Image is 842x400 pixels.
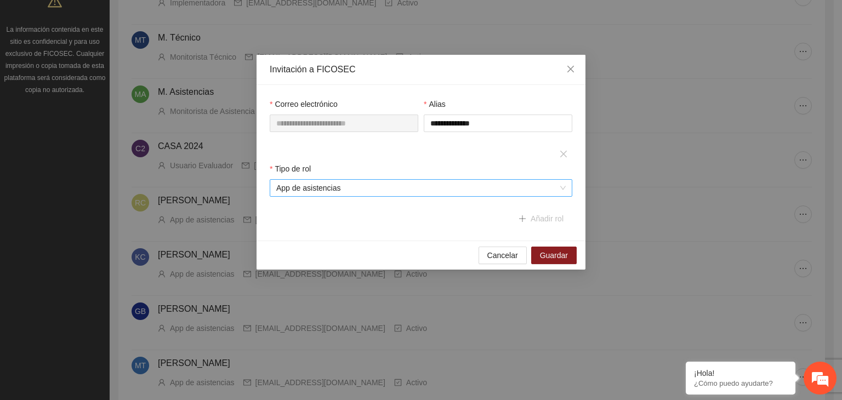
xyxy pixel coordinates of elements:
[270,163,311,175] label: Tipo de rol
[555,145,572,163] button: close
[270,115,418,132] input: Correo electrónico
[510,210,572,227] button: plusAñadir rol
[5,276,209,315] textarea: Escriba su mensaje y pulse “Intro”
[424,98,446,110] label: Alias
[64,135,151,245] span: Estamos en línea.
[487,249,518,261] span: Cancelar
[57,56,184,70] div: Chatee con nosotros ahora
[694,369,787,378] div: ¡Hola!
[556,55,585,84] button: Close
[276,180,566,196] span: App de asistencias
[479,247,527,264] button: Cancelar
[180,5,206,32] div: Minimizar ventana de chat en vivo
[566,65,575,73] span: close
[270,98,338,110] label: Correo electrónico
[694,379,787,387] p: ¿Cómo puedo ayudarte?
[270,64,572,76] div: Invitación a FICOSEC
[531,247,577,264] button: Guardar
[540,249,568,261] span: Guardar
[424,115,572,132] input: Alias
